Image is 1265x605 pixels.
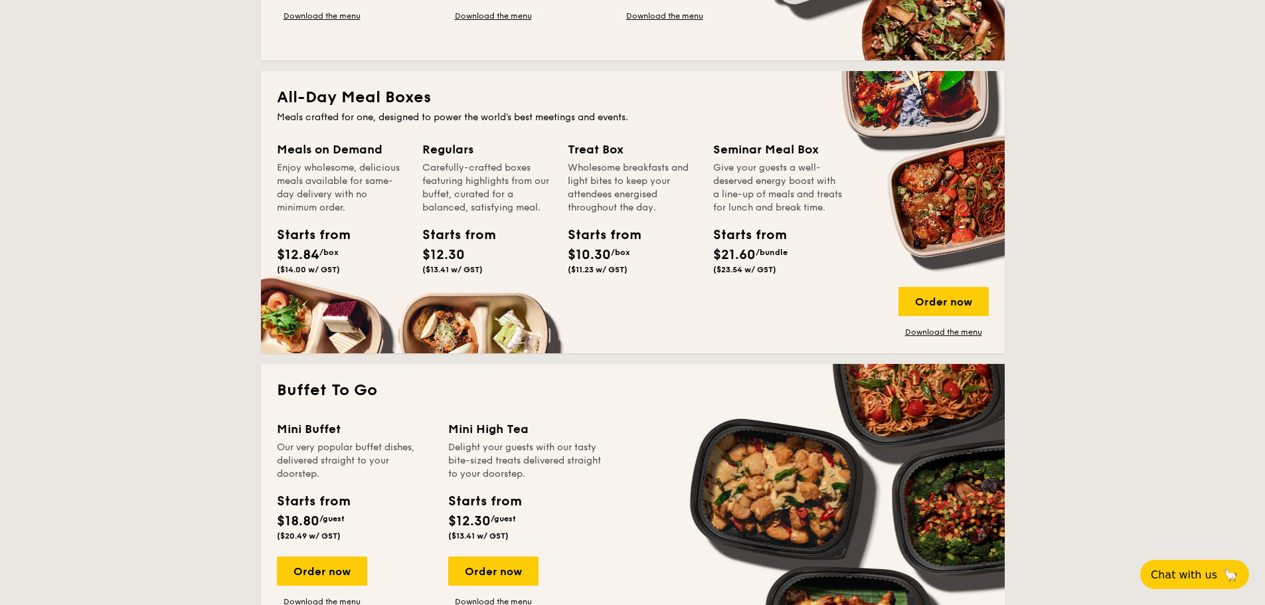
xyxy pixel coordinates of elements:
[713,140,843,159] div: Seminar Meal Box
[713,161,843,215] div: Give your guests a well-deserved energy boost with a line-up of meals and treats for lunch and br...
[277,531,341,541] span: ($20.49 w/ GST)
[277,87,989,108] h2: All-Day Meal Boxes
[277,513,319,529] span: $18.80
[277,265,340,274] span: ($14.00 w/ GST)
[277,441,432,481] div: Our very popular buffet dishes, delivered straight to your doorstep.
[713,225,773,245] div: Starts from
[277,247,319,263] span: $12.84
[277,225,337,245] div: Starts from
[277,161,406,215] div: Enjoy wholesome, delicious meals available for same-day delivery with no minimum order.
[448,557,539,586] div: Order now
[448,531,509,541] span: ($13.41 w/ GST)
[277,140,406,159] div: Meals on Demand
[620,11,710,21] a: Download the menu
[448,11,539,21] a: Download the menu
[277,380,989,401] h2: Buffet To Go
[422,265,483,274] span: ($13.41 w/ GST)
[1151,568,1217,581] span: Chat with us
[568,140,697,159] div: Treat Box
[898,287,989,316] div: Order now
[422,161,552,215] div: Carefully-crafted boxes featuring highlights from our buffet, curated for a balanced, satisfying ...
[898,327,989,337] a: Download the menu
[713,265,776,274] span: ($23.54 w/ GST)
[1223,567,1238,582] span: 🦙
[491,514,516,523] span: /guest
[448,441,604,481] div: Delight your guests with our tasty bite-sized treats delivered straight to your doorstep.
[713,247,756,263] span: $21.60
[1140,560,1249,589] button: Chat with us🦙
[448,420,604,438] div: Mini High Tea
[568,161,697,215] div: Wholesome breakfasts and light bites to keep your attendees energised throughout the day.
[277,557,367,586] div: Order now
[277,111,989,124] div: Meals crafted for one, designed to power the world's best meetings and events.
[448,491,521,511] div: Starts from
[611,248,630,257] span: /box
[568,247,611,263] span: $10.30
[319,248,339,257] span: /box
[319,514,345,523] span: /guest
[448,513,491,529] span: $12.30
[277,491,349,511] div: Starts from
[568,265,628,274] span: ($11.23 w/ GST)
[422,225,482,245] div: Starts from
[756,248,788,257] span: /bundle
[568,225,628,245] div: Starts from
[422,247,465,263] span: $12.30
[422,140,552,159] div: Regulars
[277,420,432,438] div: Mini Buffet
[277,11,367,21] a: Download the menu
